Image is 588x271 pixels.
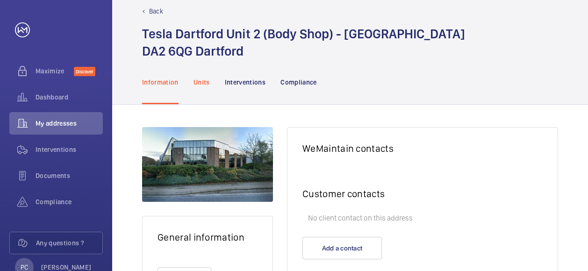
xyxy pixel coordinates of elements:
button: Add a contact [302,237,382,259]
span: Any questions ? [36,238,102,248]
span: Documents [36,171,103,180]
p: Compliance [280,78,317,87]
span: Maximize [36,66,74,76]
span: Interventions [36,145,103,154]
span: Compliance [36,197,103,207]
span: Dashboard [36,93,103,102]
p: No client contact on this address [302,209,543,228]
p: Back [149,7,163,16]
span: Discover [74,67,95,76]
p: Information [142,78,179,87]
h2: General information [158,231,258,243]
p: Interventions [225,78,266,87]
h2: WeMaintain contacts [302,143,543,154]
p: Units [194,78,210,87]
h2: Customer contacts [302,188,543,200]
span: My addresses [36,119,103,128]
h1: Tesla Dartford Unit 2 (Body Shop) - [GEOGRAPHIC_DATA] DA2 6QG Dartford [142,25,465,60]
